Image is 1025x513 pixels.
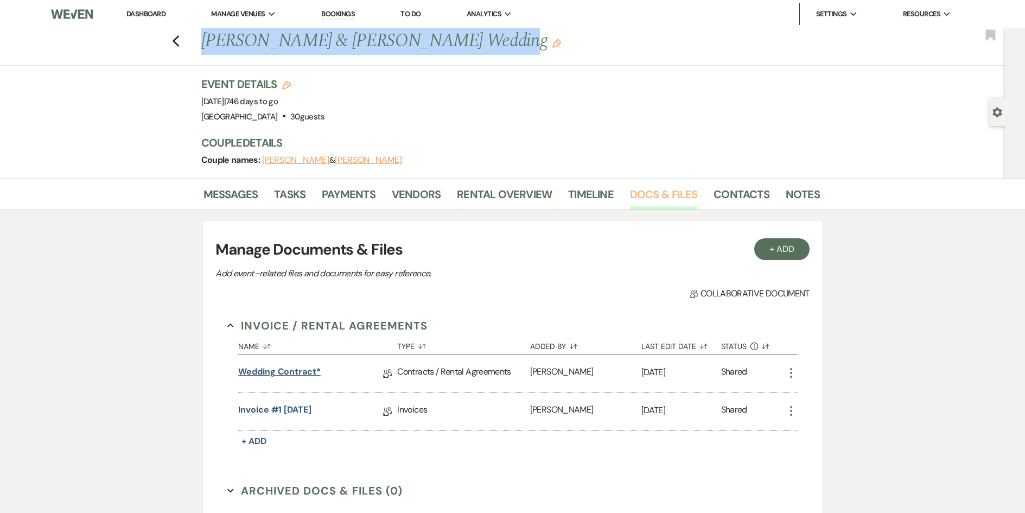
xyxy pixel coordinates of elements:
[215,238,809,261] h3: Manage Documents & Files
[721,334,785,354] button: Status
[714,186,769,210] a: Contacts
[211,9,265,20] span: Manage Venues
[397,355,530,392] div: Contracts / Rental Agreements
[227,318,428,334] button: Invoice / Rental Agreements
[203,186,258,210] a: Messages
[630,186,697,210] a: Docs & Files
[321,9,355,20] a: Bookings
[215,267,595,281] p: Add event–related files and documents for easy reference.
[721,365,747,382] div: Shared
[992,106,1002,117] button: Open lead details
[568,186,614,210] a: Timeline
[400,9,421,18] a: To Do
[786,186,820,210] a: Notes
[262,155,402,166] span: &
[227,483,403,499] button: Archived Docs & Files (0)
[201,135,809,150] h3: Couple Details
[335,156,402,164] button: [PERSON_NAME]
[690,287,809,300] span: Collaborative document
[552,38,561,48] button: Edit
[397,334,530,354] button: Type
[641,365,721,379] p: [DATE]
[392,186,441,210] a: Vendors
[201,154,262,166] span: Couple names:
[238,334,397,354] button: Name
[226,96,278,107] span: 746 days to go
[721,403,747,420] div: Shared
[241,435,266,447] span: + Add
[754,238,810,260] button: + Add
[903,9,940,20] span: Resources
[201,28,687,54] h1: [PERSON_NAME] & [PERSON_NAME] Wedding
[274,186,305,210] a: Tasks
[238,434,270,449] button: + Add
[641,334,721,354] button: Last Edit Date
[530,355,641,392] div: [PERSON_NAME]
[51,3,92,26] img: Weven Logo
[641,403,721,417] p: [DATE]
[201,111,278,122] span: [GEOGRAPHIC_DATA]
[126,9,165,18] a: Dashboard
[290,111,324,122] span: 30 guests
[397,393,530,430] div: Invoices
[530,393,641,430] div: [PERSON_NAME]
[238,365,321,382] a: Wedding Contract*
[201,96,278,107] span: [DATE]
[467,9,501,20] span: Analytics
[816,9,847,20] span: Settings
[224,96,278,107] span: |
[238,403,311,420] a: Invoice #1 [DATE]
[721,343,747,350] span: Status
[457,186,552,210] a: Rental Overview
[262,156,329,164] button: [PERSON_NAME]
[530,334,641,354] button: Added By
[201,77,324,92] h3: Event Details
[322,186,375,210] a: Payments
